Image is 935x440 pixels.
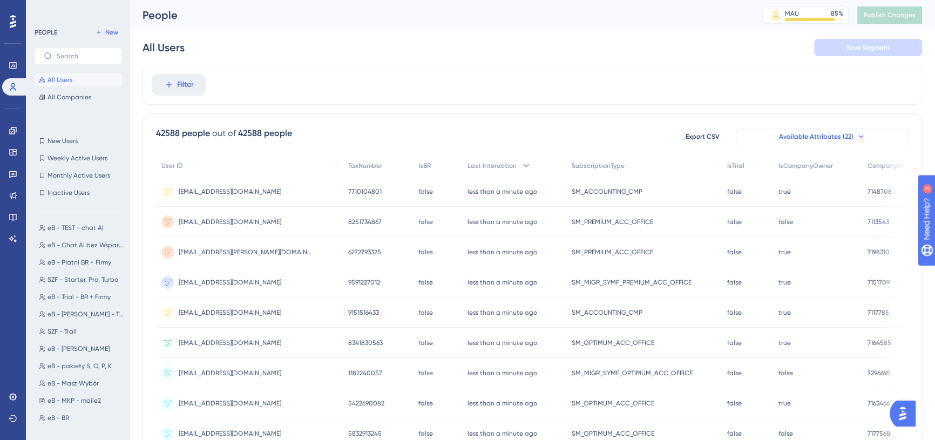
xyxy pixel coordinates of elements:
span: false [418,187,433,196]
span: false [778,369,793,377]
span: SM_ACCOUNTING_CMP [572,308,642,317]
span: true [778,308,791,317]
span: IsBR [418,161,431,170]
span: [EMAIL_ADDRESS][DOMAIN_NAME] [179,369,281,377]
span: SM_PREMIUM_ACC_OFFICE [572,248,653,256]
span: false [778,218,793,226]
iframe: UserGuiding AI Assistant Launcher [890,397,922,430]
span: eB - Trial - BR + Firmy [48,293,111,301]
span: New [105,28,118,37]
div: 42588 people [156,127,210,140]
span: Filter [177,78,194,91]
span: [EMAIL_ADDRESS][DOMAIN_NAME] [179,278,281,287]
input: Search [57,52,113,60]
button: Monthly Active Users [35,169,122,182]
button: eB - BR [35,411,128,424]
span: 7164585 [868,339,891,347]
span: 8251734867 [348,218,382,226]
span: true [778,278,791,287]
span: 9591227012 [348,278,380,287]
time: less than a minute ago [467,248,537,256]
button: SZF - Starter, Pro, Turbo [35,273,128,286]
span: CompanyId [868,161,903,170]
span: Save Segment [846,43,890,52]
span: SM_OPTIMUM_ACC_OFFICE [572,339,654,347]
span: 7296695 [868,369,891,377]
span: Last Interaction [467,161,517,170]
span: false [418,218,433,226]
time: less than a minute ago [467,309,537,316]
span: false [418,248,433,256]
span: IsTrial [727,161,744,170]
span: All Companies [48,93,91,101]
button: Save Segment [814,39,922,56]
span: eB - [PERSON_NAME] [48,344,110,353]
span: New Users [48,137,78,145]
div: 3 [75,5,78,14]
span: 7148708 [868,187,892,196]
span: 9151516433 [348,308,379,317]
span: false [778,429,793,438]
span: TaxNumber [348,161,382,170]
span: eB - Masz Wybór [48,379,99,388]
div: All Users [143,40,185,55]
time: less than a minute ago [467,218,537,226]
span: SM_ACCOUNTING_CMP [572,187,642,196]
span: [EMAIL_ADDRESS][PERSON_NAME][DOMAIN_NAME] [179,248,314,256]
span: false [727,399,742,408]
span: 1182240057 [348,369,382,377]
span: Inactive Users [48,188,90,197]
span: Need Help? [25,3,67,16]
span: [EMAIL_ADDRESS][DOMAIN_NAME] [179,218,281,226]
span: eB - [PERSON_NAME] - TRIAL [48,310,124,319]
span: User ID [161,161,183,170]
span: false [418,308,433,317]
span: 8341830563 [348,339,383,347]
span: SubscriptionType [572,161,625,170]
span: eB - MKP - maile2 [48,396,101,405]
div: PEOPLE [35,28,57,37]
span: false [418,429,433,438]
span: 7117785 [868,308,889,317]
button: eB - [PERSON_NAME] [35,342,128,355]
button: eB - Masz Wybór [35,377,128,390]
span: [EMAIL_ADDRESS][DOMAIN_NAME] [179,308,281,317]
div: 42588 people [238,127,292,140]
div: People [143,8,735,23]
time: less than a minute ago [467,339,537,347]
span: 5422690082 [348,399,384,408]
span: true [778,399,791,408]
span: 7163466 [868,399,890,408]
button: Publish Changes [857,6,922,24]
span: [EMAIL_ADDRESS][DOMAIN_NAME] [179,399,281,408]
span: SM_PREMIUM_ACC_OFFICE [572,218,653,226]
button: SZF - Trail [35,325,128,338]
time: less than a minute ago [467,430,537,437]
button: All Companies [35,91,122,104]
span: false [727,218,742,226]
time: less than a minute ago [467,369,537,377]
span: false [727,369,742,377]
button: All Users [35,73,122,86]
span: [EMAIL_ADDRESS][DOMAIN_NAME] [179,429,281,438]
button: Inactive Users [35,186,122,199]
span: Weekly Active Users [48,154,107,163]
time: less than a minute ago [467,188,537,195]
button: Filter [152,74,206,96]
span: IsCompanyOwner [778,161,833,170]
button: Available Attributes (22) [736,128,909,145]
span: false [418,369,433,377]
span: eB - TEST - chat AI [48,224,104,232]
time: less than a minute ago [467,279,537,286]
button: eB - [PERSON_NAME] - TRIAL [35,308,128,321]
time: less than a minute ago [467,400,537,407]
span: SZF - Starter, Pro, Turbo [48,275,118,284]
span: 7113543 [868,218,889,226]
span: eB - Płatni BR + Firmy [48,258,111,267]
span: SM_OPTIMUM_ACC_OFFICE [572,399,654,408]
button: eB - Chat AI bez Wsparcia [35,239,128,252]
span: eB - pakiety S, O, P, K [48,362,112,370]
button: eB - Trial - BR + Firmy [35,290,128,303]
span: false [727,339,742,347]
